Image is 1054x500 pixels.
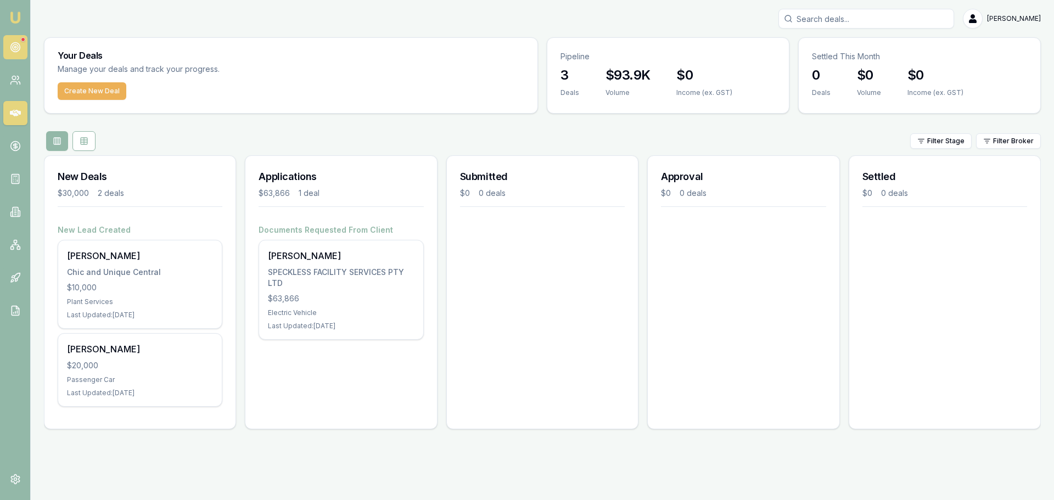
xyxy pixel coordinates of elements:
div: Plant Services [67,297,213,306]
input: Search deals [778,9,954,29]
h4: New Lead Created [58,224,222,235]
div: Passenger Car [67,375,213,384]
div: Deals [560,88,579,97]
div: Deals [812,88,831,97]
div: $30,000 [58,188,89,199]
h3: 3 [560,66,579,84]
div: $0 [661,188,671,199]
div: Last Updated: [DATE] [67,311,213,319]
div: $20,000 [67,360,213,371]
div: [PERSON_NAME] [67,342,213,356]
div: $0 [460,188,470,199]
div: Electric Vehicle [268,308,414,317]
h3: $0 [857,66,881,84]
div: SPECKLESS FACILITY SERVICES PTY LTD [268,267,414,289]
div: $0 [862,188,872,199]
span: Filter Stage [927,137,965,145]
div: $63,866 [268,293,414,304]
div: 0 deals [680,188,707,199]
h3: Applications [259,169,423,184]
div: 1 deal [299,188,319,199]
span: Filter Broker [993,137,1034,145]
h3: $0 [907,66,963,84]
div: Income (ex. GST) [676,88,732,97]
h3: 0 [812,66,831,84]
h3: Your Deals [58,51,524,60]
button: Filter Broker [976,133,1041,149]
div: Volume [857,88,881,97]
span: [PERSON_NAME] [987,14,1041,23]
div: 2 deals [98,188,124,199]
div: [PERSON_NAME] [67,249,213,262]
h3: Submitted [460,169,625,184]
h3: New Deals [58,169,222,184]
div: Volume [606,88,650,97]
div: 0 deals [881,188,908,199]
h3: Approval [661,169,826,184]
div: Last Updated: [DATE] [268,322,414,330]
div: [PERSON_NAME] [268,249,414,262]
div: Income (ex. GST) [907,88,963,97]
h4: Documents Requested From Client [259,224,423,235]
button: Filter Stage [910,133,972,149]
h3: $0 [676,66,732,84]
div: Chic and Unique Central [67,267,213,278]
button: Create New Deal [58,82,126,100]
div: $63,866 [259,188,290,199]
p: Settled This Month [812,51,1027,62]
h3: $93.9K [606,66,650,84]
div: Last Updated: [DATE] [67,389,213,397]
img: emu-icon-u.png [9,11,22,24]
p: Manage your deals and track your progress. [58,63,339,76]
p: Pipeline [560,51,776,62]
div: $10,000 [67,282,213,293]
h3: Settled [862,169,1027,184]
div: 0 deals [479,188,506,199]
